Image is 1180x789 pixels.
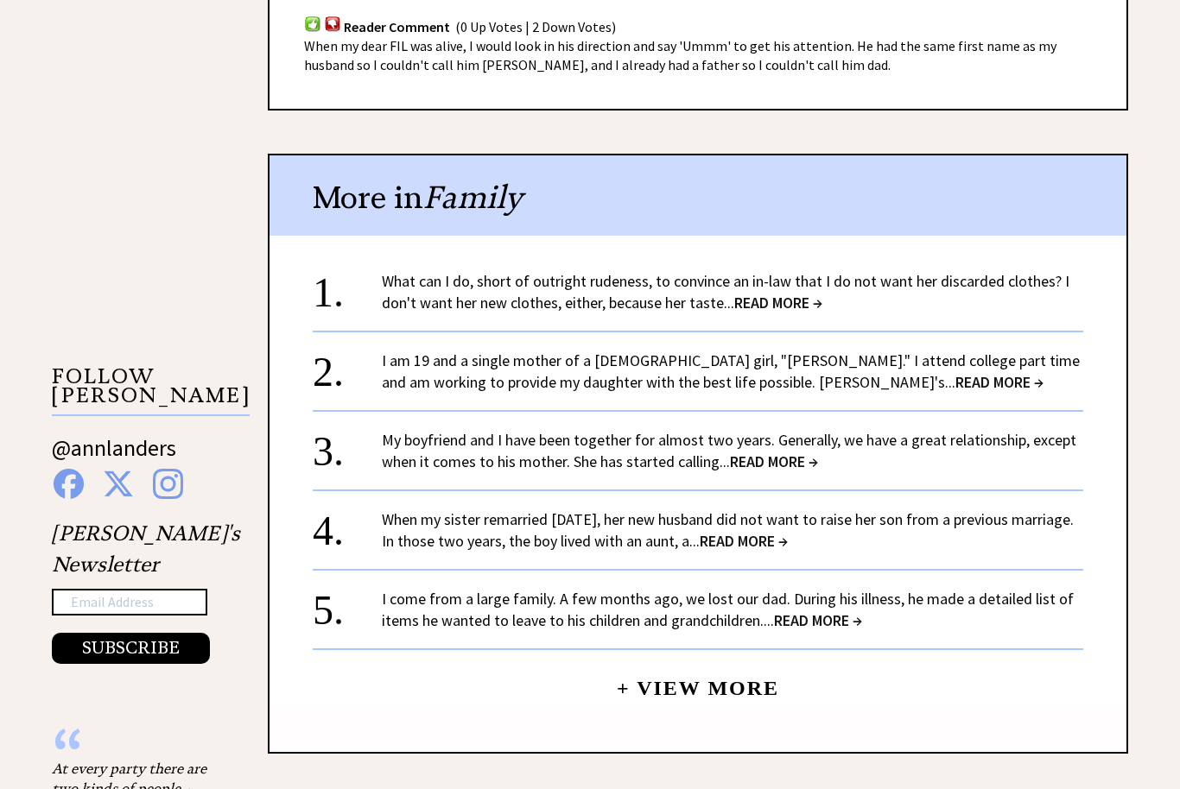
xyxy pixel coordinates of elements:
[324,16,341,32] img: votdown.png
[54,469,84,499] img: facebook%20blue.png
[382,589,1074,630] a: I come from a large family. A few months ago, we lost our dad. During his illness, he made a deta...
[730,451,818,471] span: READ MORE →
[313,350,382,382] div: 2.
[774,610,862,630] span: READ MORE →
[382,430,1076,471] a: My boyfriend and I have been together for almost two years. Generally, we have a great relationsh...
[304,37,1056,73] span: When my dear FIL was alive, I would look in his direction and say 'Ummm' to get his attention. He...
[103,469,134,499] img: x%20blue.png
[734,293,822,312] span: READ MORE →
[313,429,382,461] div: 3.
[52,589,207,616] input: Email Address
[617,662,779,699] a: + View More
[52,367,250,416] p: FOLLOW [PERSON_NAME]
[382,350,1080,392] a: I am 19 and a single mother of a [DEMOGRAPHIC_DATA] girl, "[PERSON_NAME]." I attend college part ...
[52,433,176,479] a: @annlanders
[382,509,1074,551] a: When my sister remarried [DATE], her new husband did not want to raise her son from a previous ma...
[304,16,321,32] img: votup.png
[153,469,183,499] img: instagram%20blue.png
[313,270,382,302] div: 1.
[344,18,450,35] span: Reader Comment
[270,155,1126,236] div: More in
[700,531,788,551] span: READ MORE →
[313,588,382,620] div: 5.
[52,518,240,665] div: [PERSON_NAME]'s Newsletter
[423,178,523,217] span: Family
[313,508,382,540] div: 4.
[382,271,1069,312] a: What can I do, short of outright rudeness, to convince an in-law that I do not want her discarded...
[52,742,225,759] div: “
[52,633,210,664] button: SUBSCRIBE
[955,372,1044,392] span: READ MORE →
[455,18,616,35] span: (0 Up Votes | 2 Down Votes)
